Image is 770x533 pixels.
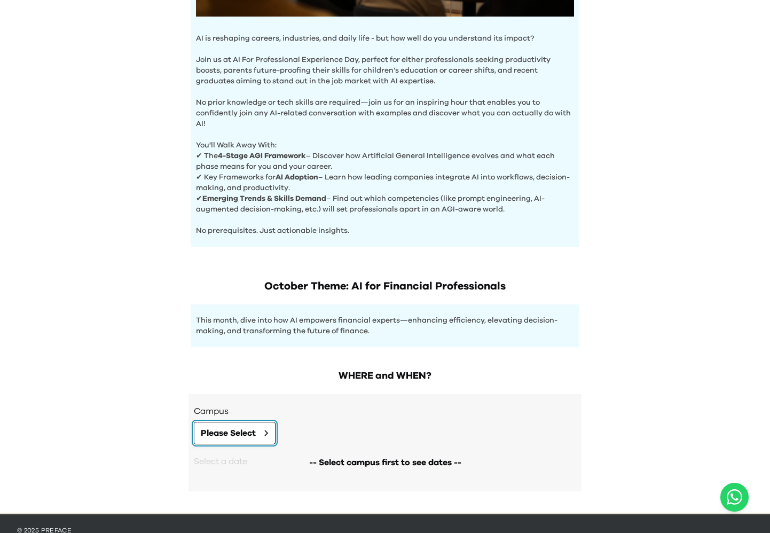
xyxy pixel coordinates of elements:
span: Please Select [201,427,256,440]
b: Emerging Trends & Skills Demand [202,195,326,202]
b: 4-Stage AGI Framework [218,152,306,160]
p: No prior knowledge or tech skills are required—join us for an inspiring hour that enables you to ... [196,87,574,129]
b: AI Adoption [276,174,318,181]
p: No prerequisites. Just actionable insights. [196,215,574,236]
p: ✔ – Find out which competencies (like prompt engineering, AI-augmented decision-making, etc.) wil... [196,193,574,215]
button: Please Select [194,422,276,444]
h3: Campus [194,405,576,418]
span: -- Select campus first to see dates -- [309,456,461,469]
p: AI is reshaping careers, industries, and daily life - but how well do you understand its impact? [196,33,574,44]
p: This month, dive into how AI empowers financial experts—enhancing efficiency, elevating decision-... [196,315,574,336]
p: ✔ Key Frameworks for – Learn how leading companies integrate AI into workflows, decision-making, ... [196,172,574,193]
p: Join us at AI For Professional Experience Day, perfect for either professionals seeking productiv... [196,44,574,87]
p: ✔ The – Discover how Artificial General Intelligence evolves and what each phase means for you an... [196,151,574,172]
h1: October Theme: AI for Financial Professionals [191,279,579,294]
button: Open WhatsApp chat [720,483,749,512]
h2: WHERE and WHEN? [188,369,582,383]
p: You'll Walk Away With: [196,129,574,151]
a: Chat with us on WhatsApp [720,483,749,512]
